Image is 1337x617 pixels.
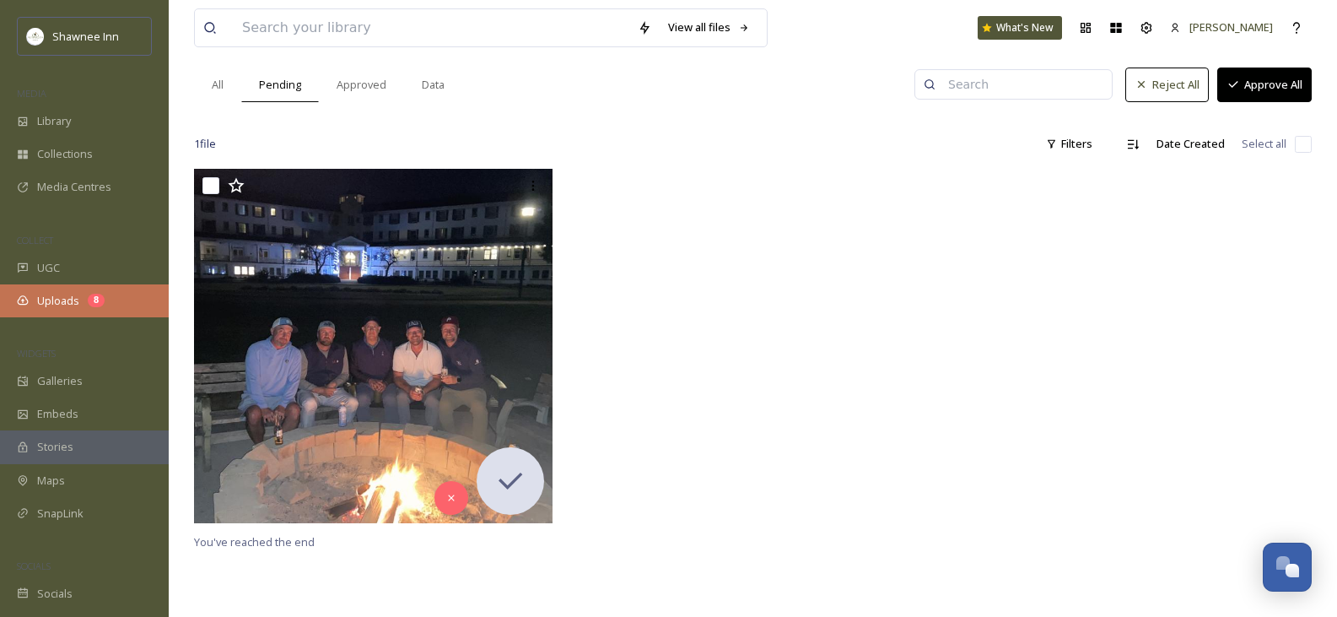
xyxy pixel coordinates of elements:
[37,260,60,276] span: UGC
[1125,68,1209,102] button: Reject All
[259,77,301,93] span: Pending
[37,506,84,522] span: SnapLink
[17,87,46,100] span: MEDIA
[88,294,105,307] div: 8
[422,77,445,93] span: Data
[194,136,216,152] span: 1 file
[194,169,553,523] img: ext_1759763126.173031_dbf929@gmail.com-IMG_6872.jpeg
[660,11,758,44] a: View all files
[37,373,83,389] span: Galleries
[1263,543,1312,592] button: Open Chat
[37,473,65,489] span: Maps
[37,146,93,162] span: Collections
[1189,19,1273,35] span: [PERSON_NAME]
[1038,127,1101,160] div: Filters
[194,534,315,549] span: You've reached the end
[37,586,73,602] span: Socials
[940,68,1103,101] input: Search
[37,406,78,422] span: Embeds
[17,560,51,572] span: SOCIALS
[37,439,73,455] span: Stories
[37,179,111,195] span: Media Centres
[1242,136,1286,152] span: Select all
[17,347,56,360] span: WIDGETS
[52,29,119,44] span: Shawnee Inn
[1217,68,1312,102] button: Approve All
[1148,127,1233,160] div: Date Created
[234,9,629,46] input: Search your library
[17,234,53,246] span: COLLECT
[37,113,71,129] span: Library
[337,77,386,93] span: Approved
[212,77,224,93] span: All
[1162,11,1281,44] a: [PERSON_NAME]
[37,293,79,309] span: Uploads
[978,16,1062,40] a: What's New
[27,28,44,45] img: shawnee-300x300.jpg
